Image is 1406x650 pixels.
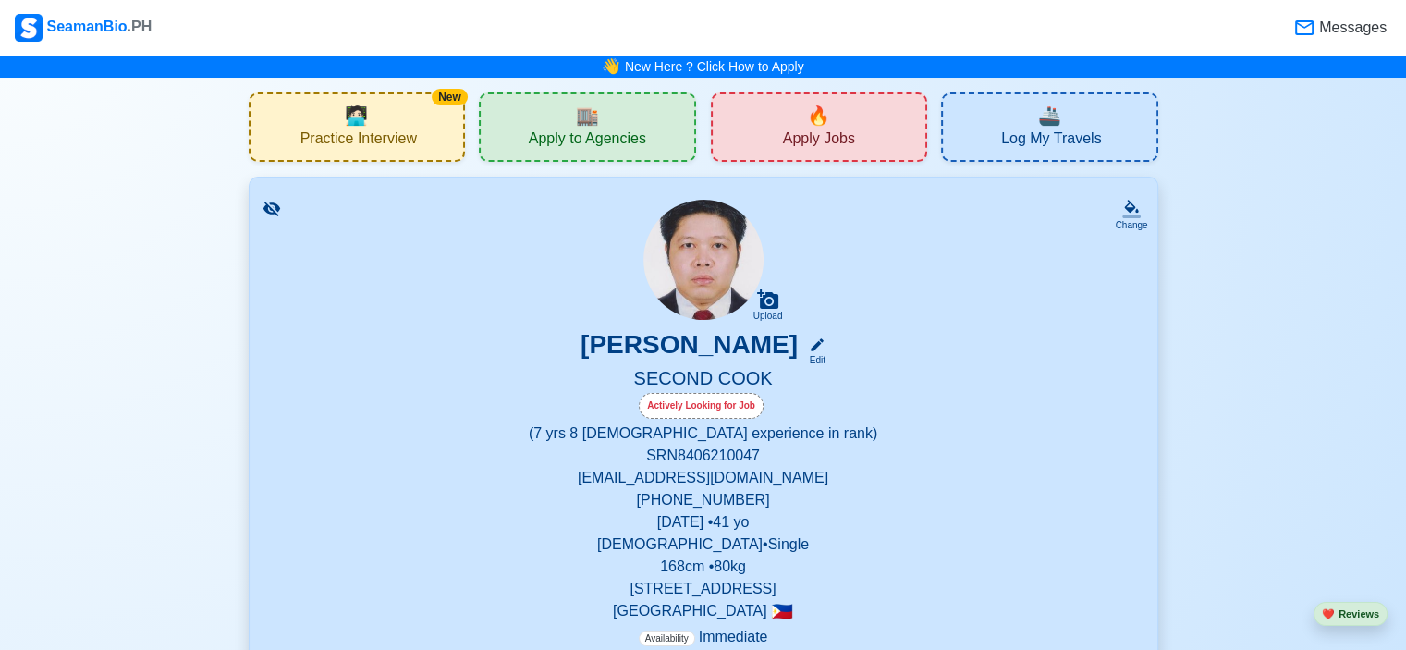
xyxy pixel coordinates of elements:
span: Practice Interview [300,129,417,153]
span: 🇵🇭 [771,603,793,620]
span: new [807,102,830,129]
p: [STREET_ADDRESS] [272,578,1135,600]
span: agencies [576,102,599,129]
h5: SECOND COOK [272,367,1135,393]
h3: [PERSON_NAME] [581,329,798,367]
img: Logo [15,14,43,42]
div: New [432,89,468,105]
span: Availability [639,631,695,646]
p: (7 yrs 8 [DEMOGRAPHIC_DATA] experience in rank) [272,423,1135,445]
p: [DEMOGRAPHIC_DATA] • Single [272,533,1135,556]
span: Apply to Agencies [529,129,646,153]
span: .PH [128,18,153,34]
div: Actively Looking for Job [639,393,764,419]
p: 168 cm • 80 kg [272,556,1135,578]
p: [GEOGRAPHIC_DATA] [272,600,1135,622]
div: Upload [753,311,783,322]
span: interview [345,102,368,129]
span: heart [1322,608,1335,619]
span: Log My Travels [1001,129,1101,153]
div: Change [1115,218,1147,232]
span: bell [597,53,625,81]
span: travel [1038,102,1061,129]
button: heartReviews [1314,602,1388,627]
p: [PHONE_NUMBER] [272,489,1135,511]
div: SeamanBio [15,14,152,42]
p: Immediate [639,626,768,648]
p: [DATE] • 41 yo [272,511,1135,533]
span: Messages [1315,17,1387,39]
span: Apply Jobs [783,129,855,153]
div: Edit [801,353,825,367]
p: [EMAIL_ADDRESS][DOMAIN_NAME] [272,467,1135,489]
a: New Here ? Click How to Apply [625,59,804,74]
p: SRN 8406210047 [272,445,1135,467]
